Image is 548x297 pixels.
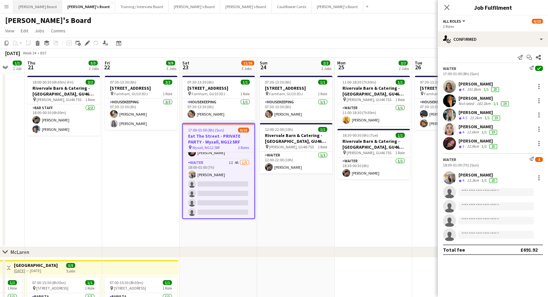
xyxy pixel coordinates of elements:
[459,124,498,130] div: [PERSON_NAME]
[163,80,172,85] span: 2/2
[399,66,409,71] div: 2 Jobs
[396,133,405,138] span: 1/1
[36,286,68,291] span: [STREET_ADDRESS]
[321,66,331,71] div: 2 Jobs
[321,61,330,65] span: 2/2
[182,76,255,120] app-job-card: 07:30-13:30 (6h)1/1[STREET_ADDRESS] Farnham, GU10 3DJ1 RoleHousekeeping1/107:30-13:30 (6h)[PERSON...
[5,16,91,25] h1: [PERSON_NAME]'s Board
[489,144,497,149] div: 18
[86,80,95,85] span: 2/2
[187,80,214,85] span: 07:30-13:30 (6h)
[415,76,487,130] app-job-card: 07:30-13:30 (6h)2/2[STREET_ADDRESS] Farnham, GU10 3DJ1 RoleHousekeeping2/207:30-13:30 (6h)[PERSON...
[491,87,499,92] div: 20
[66,263,75,268] span: 5/5
[114,91,148,96] span: Farnham, GU10 3DJ
[242,66,254,71] div: 3 Jobs
[183,133,254,145] h3: Eat The Street - PRIVATE PARTY - Wysall, NG12 5RF
[420,80,446,85] span: 07:30-13:30 (6h)
[182,123,255,219] app-job-card: 17:00-01:00 (8h) (Sun)6/10Eat The Street - PRIVATE PARTY - Wysall, NG12 5RF Wysall, NG12 5RF2 Rol...
[13,61,22,65] span: 1/1
[443,24,543,29] div: 2 Roles
[337,76,410,126] app-job-card: 11:00-18:30 (7h30m)1/1Rivervale Barn & Catering - [GEOGRAPHIC_DATA], GU46 7SS [PERSON_NAME], GU46...
[27,104,100,136] app-card-role: BAR STAFF2/218:00-00:30 (6h30m)[PERSON_NAME][PERSON_NAME]
[89,66,99,71] div: 2 Jobs
[337,85,410,97] h3: Rivervale Barn & Catering - [GEOGRAPHIC_DATA], GU46 7SS
[192,91,225,96] span: Farnham, GU10 3DJ
[337,129,410,179] app-job-card: 18:30-00:30 (6h) (Tue)1/1Rivervale Barn & Catering - [GEOGRAPHIC_DATA], GU46 7SS [PERSON_NAME], G...
[466,178,480,183] div: 13.3km
[13,66,21,71] div: 1 Job
[32,80,74,85] span: 18:00-00:30 (6h30m) (Fri)
[182,98,255,120] app-card-role: Housekeeping1/107:30-13:30 (6h)[PERSON_NAME]
[260,152,332,174] app-card-role: Waiter1/112:00-22:00 (10h)[PERSON_NAME]
[482,130,487,134] app-skills-label: 1/1
[3,27,17,35] a: View
[482,144,487,149] app-skills-label: 1/1
[192,145,220,150] span: Wysall, NG12 5RF
[62,0,115,13] button: [PERSON_NAME]'s Board
[415,98,487,130] app-card-role: Housekeeping2/207:30-13:30 (6h)[PERSON_NAME][PERSON_NAME]
[342,80,376,85] span: 11:00-18:30 (7h30m)
[32,280,66,285] span: 07:00-15:30 (8h30m)
[238,145,249,150] span: 2 Roles
[241,61,254,65] span: 11/16
[13,0,62,13] button: [PERSON_NAME] Board
[443,157,456,162] div: Waiter
[318,144,327,149] span: 1 Role
[459,81,500,87] div: [PERSON_NAME]
[347,150,391,155] span: [PERSON_NAME], GU46 7SS
[424,91,458,96] span: Farnham, GU10 3DJ
[241,80,250,85] span: 1/1
[85,286,94,291] span: 1 Role
[265,127,293,132] span: 12:00-22:00 (10h)
[414,63,422,71] span: 26
[260,60,268,66] span: Sun
[260,123,332,174] app-job-card: 12:00-22:00 (10h)1/1Rivervale Barn & Catering - [GEOGRAPHIC_DATA], GU46 7SS [PERSON_NAME], GU46 7...
[489,178,497,183] div: 20
[462,115,467,120] span: 4.5
[32,27,47,35] a: Jobs
[27,76,100,136] app-job-card: 18:00-00:30 (6h30m) (Fri)2/2Rivervale Barn & Catering - [GEOGRAPHIC_DATA], GU46 7SS [PERSON_NAME]...
[395,97,405,102] span: 1 Role
[501,101,509,106] div: 19
[163,280,172,285] span: 1/1
[459,101,475,106] div: Not rated
[318,127,327,132] span: 1/1
[438,31,548,47] div: Confirmed
[337,60,346,66] span: Mon
[489,130,497,135] div: 19
[14,268,58,273] div: → [DATE]
[492,116,500,120] div: 19
[163,91,172,96] span: 1 Role
[337,157,410,179] app-card-role: Waiter1/118:30-00:30 (6h)[PERSON_NAME]
[115,0,169,13] button: Training / Interview Board
[415,85,487,91] h3: [STREET_ADDRESS]
[166,66,176,71] div: 3 Jobs
[260,76,332,120] app-job-card: 07:30-13:30 (6h)1/1[STREET_ADDRESS] Farnham, GU10 3DJ1 RoleHousekeeping1/107:30-13:30 (6h)[PERSON...
[443,246,465,253] div: Total fee
[169,0,220,13] button: [PERSON_NAME]'s Board
[399,61,408,65] span: 2/2
[466,87,482,92] div: 191.8km
[105,76,177,130] app-job-card: 07:30-13:30 (6h)2/2[STREET_ADDRESS] Farnham, GU10 3DJ1 RoleHousekeeping2/207:30-13:30 (6h)[PERSON...
[8,280,17,285] span: 1/1
[51,28,66,34] span: Comms
[336,63,346,71] span: 25
[260,132,332,144] h3: Rivervale Barn & Catering - [GEOGRAPHIC_DATA], GU46 7SS
[532,19,543,24] span: 6/10
[66,268,75,273] div: 5 jobs
[337,104,410,126] app-card-role: Waiter1/111:00-18:30 (7h30m)[PERSON_NAME]
[220,0,272,13] button: [PERSON_NAME]'s Board
[459,138,498,144] div: [PERSON_NAME]
[459,172,498,178] div: [PERSON_NAME]
[27,60,35,66] span: Thu
[318,91,327,96] span: 1 Role
[104,63,110,71] span: 22
[18,27,31,35] a: Edit
[259,63,268,71] span: 24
